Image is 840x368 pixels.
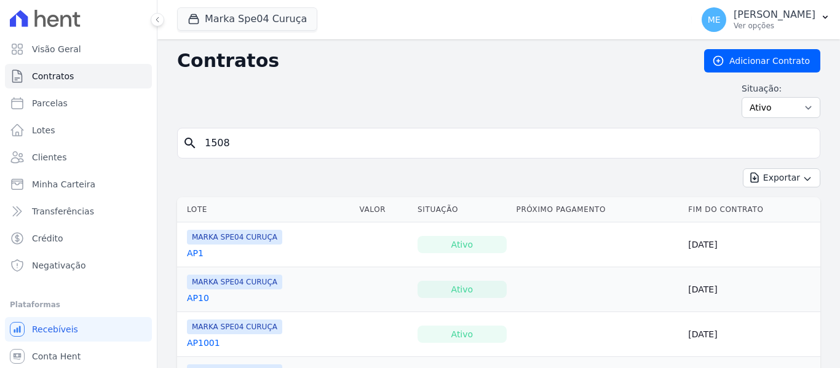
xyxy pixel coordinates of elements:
[5,199,152,224] a: Transferências
[683,267,820,312] td: [DATE]
[187,337,220,349] a: AP1001
[32,350,81,362] span: Conta Hent
[5,226,152,251] a: Crédito
[177,197,354,222] th: Lote
[418,236,506,253] div: Ativo
[5,253,152,278] a: Negativação
[683,222,820,267] td: [DATE]
[187,319,282,334] span: MARKA SPE04 CURUÇA
[197,131,815,155] input: Buscar por nome do lote
[32,124,55,136] span: Lotes
[10,297,147,312] div: Plataformas
[32,70,74,82] span: Contratos
[32,232,63,245] span: Crédito
[5,118,152,143] a: Lotes
[32,178,95,190] span: Minha Carteira
[683,197,820,222] th: Fim do Contrato
[413,197,511,222] th: Situação
[5,317,152,342] a: Recebíveis
[354,197,413,222] th: Valor
[32,151,66,163] span: Clientes
[5,91,152,115] a: Parcelas
[177,50,684,72] h2: Contratos
[742,82,820,95] label: Situação:
[683,312,820,357] td: [DATE]
[5,172,152,197] a: Minha Carteira
[32,43,81,55] span: Visão Geral
[418,281,506,298] div: Ativo
[183,136,197,151] i: search
[512,197,684,222] th: Próximo Pagamento
[692,2,840,37] button: ME [PERSON_NAME] Ver opções
[187,275,282,289] span: MARKA SPE04 CURUÇA
[187,230,282,245] span: MARKA SPE04 CURUÇA
[5,64,152,88] a: Contratos
[418,326,506,343] div: Ativo
[743,168,820,187] button: Exportar
[32,259,86,272] span: Negativação
[32,97,68,109] span: Parcelas
[187,292,209,304] a: AP10
[734,21,815,31] p: Ver opções
[708,15,721,24] span: ME
[734,9,815,21] p: [PERSON_NAME]
[187,247,204,259] a: AP1
[5,145,152,170] a: Clientes
[32,323,78,335] span: Recebíveis
[177,7,317,31] button: Marka Spe04 Curuça
[5,37,152,61] a: Visão Geral
[704,49,820,72] a: Adicionar Contrato
[32,205,94,217] span: Transferências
